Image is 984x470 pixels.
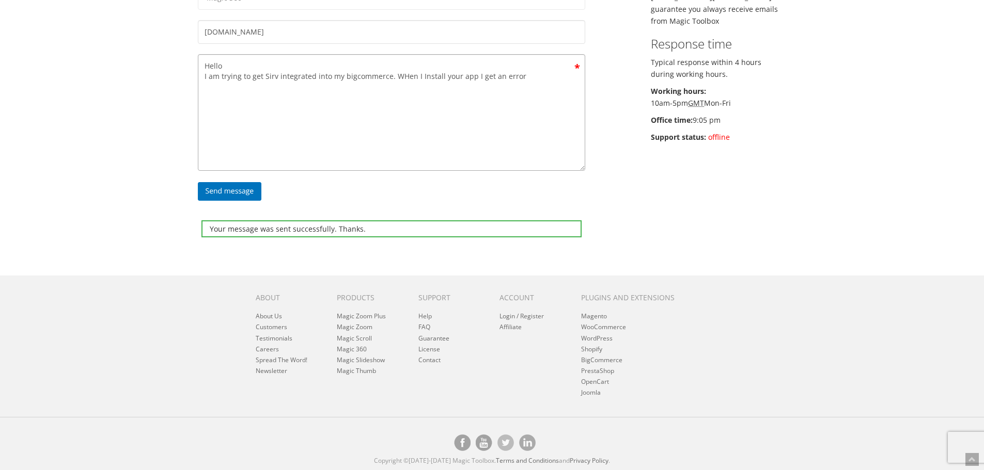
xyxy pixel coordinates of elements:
[688,98,704,108] acronym: Greenwich Mean Time
[651,132,706,142] b: Support status:
[337,366,376,375] a: Magic Thumb
[418,294,484,301] h6: Support
[256,355,307,364] a: Spread The Word!
[337,294,402,301] h6: Products
[476,434,492,451] a: Magic Toolbox on [DOMAIN_NAME]
[651,86,706,96] b: Working hours:
[499,312,544,320] a: Login / Register
[570,456,608,465] a: Privacy Policy
[256,366,287,375] a: Newsletter
[581,345,602,353] a: Shopify
[499,294,565,301] h6: Account
[337,355,385,364] a: Magic Slideshow
[337,322,372,331] a: Magic Zoom
[201,220,582,237] div: Your message was sent successfully. Thanks.
[651,37,787,51] h3: Response time
[337,312,386,320] a: Magic Zoom Plus
[256,345,279,353] a: Careers
[337,345,367,353] a: Magic 360
[499,322,522,331] a: Affiliate
[454,434,471,451] a: Magic Toolbox on Facebook
[581,312,607,320] a: Magento
[256,312,282,320] a: About Us
[581,294,688,301] h6: Plugins and extensions
[651,56,787,80] p: Typical response within 4 hours during working hours.
[256,294,321,301] h6: About
[418,345,440,353] a: License
[497,434,514,451] a: Magic Toolbox's Twitter account
[198,20,585,44] input: Your website
[496,456,559,465] a: Terms and Conditions
[581,366,614,375] a: PrestaShop
[198,182,262,201] input: Send message
[581,334,613,343] a: WordPress
[581,388,601,397] a: Joomla
[581,322,626,331] a: WooCommerce
[256,322,287,331] a: Customers
[519,434,536,451] a: Magic Toolbox on [DOMAIN_NAME]
[581,355,622,364] a: BigCommerce
[581,377,609,386] a: OpenCart
[708,132,730,142] span: offline
[418,334,449,343] a: Guarantee
[651,114,787,126] p: 9:05 pm
[256,334,292,343] a: Testimonials
[418,322,430,331] a: FAQ
[651,115,693,125] b: Office time:
[337,334,372,343] a: Magic Scroll
[418,312,432,320] a: Help
[651,85,787,109] p: 10am-5pm Mon-Fri
[418,355,441,364] a: Contact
